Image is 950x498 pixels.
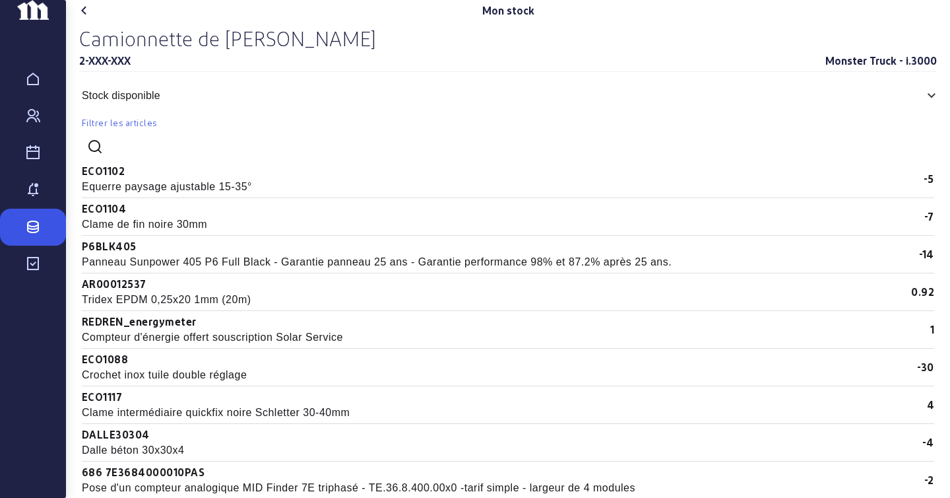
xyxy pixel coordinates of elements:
mat-panel-title: Stock disponible [82,88,918,104]
div: Mon stock [482,3,534,18]
div: 2-XXX-XXX [79,53,131,69]
mat-expansion-panel-header: Stock disponible [79,77,937,114]
div: Camionnette de [PERSON_NAME] [79,26,937,50]
div: Monster Truck - i.3000 [825,53,937,69]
